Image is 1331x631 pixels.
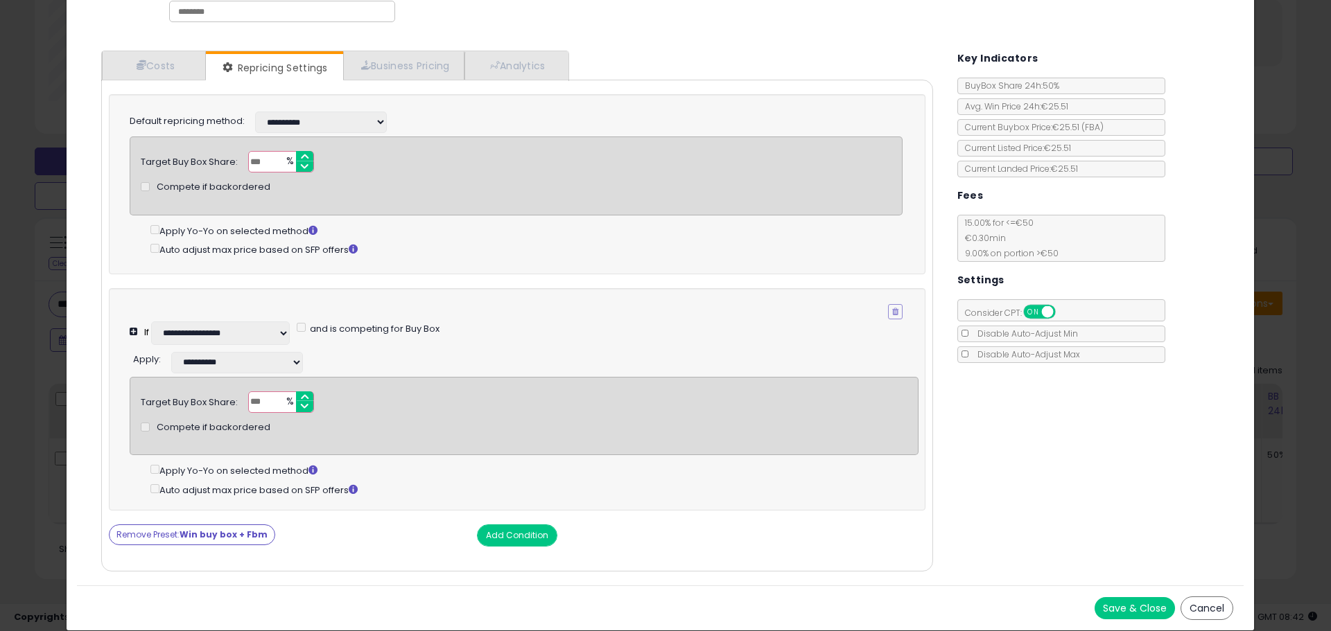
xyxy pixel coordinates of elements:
div: Target Buy Box Share: [141,391,238,409]
span: 9.00 % on portion > €50 [958,247,1059,259]
a: Repricing Settings [206,54,342,82]
a: Costs [102,51,206,80]
span: Consider CPT: [958,307,1074,319]
span: OFF [1053,306,1075,318]
span: BuyBox Share 24h: 50% [958,80,1059,91]
span: €25.51 [1052,121,1104,133]
strong: Win buy box + Fbm [180,528,268,540]
div: Auto adjust max price based on SFP offers [150,241,903,257]
h5: Key Indicators [957,50,1038,67]
div: : [133,348,161,366]
button: Remove Preset: [109,524,275,545]
i: Remove Condition [892,308,898,316]
span: €0.30 min [958,232,1006,244]
label: Default repricing method: [130,115,245,128]
span: 15.00 % for <= €50 [958,217,1059,259]
span: Current Listed Price: €25.51 [958,142,1071,154]
button: Add Condition [477,524,557,546]
span: Compete if backordered [157,421,270,434]
button: Cancel [1181,596,1233,620]
div: Auto adjust max price based on SFP offers [150,481,918,497]
button: Save & Close [1095,597,1175,619]
span: % [278,392,300,413]
span: % [278,152,300,172]
h5: Settings [957,272,1004,289]
a: Analytics [464,51,567,80]
span: ( FBA ) [1081,121,1104,133]
span: Disable Auto-Adjust Min [971,328,1078,339]
div: Apply Yo-Yo on selected method [150,462,918,478]
span: Avg. Win Price 24h: €25.51 [958,100,1068,112]
span: Apply [133,353,159,366]
h5: Fees [957,187,984,204]
span: ON [1025,306,1042,318]
div: Apply Yo-Yo on selected method [150,222,903,238]
a: Business Pricing [343,51,464,80]
span: Current Landed Price: €25.51 [958,163,1078,175]
span: Disable Auto-Adjust Max [971,348,1080,360]
div: Target Buy Box Share: [141,151,238,169]
span: and is competing for Buy Box [308,322,440,335]
span: Compete if backordered [157,181,270,194]
span: Current Buybox Price: [958,121,1104,133]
